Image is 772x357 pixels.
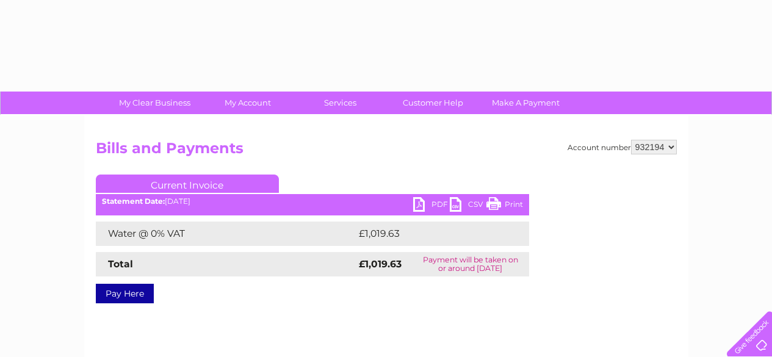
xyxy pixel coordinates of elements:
td: £1,019.63 [356,222,509,246]
a: My Clear Business [104,92,205,114]
div: Account number [568,140,677,154]
a: Print [486,197,523,215]
a: Current Invoice [96,175,279,193]
a: Customer Help [383,92,483,114]
td: Payment will be taken on or around [DATE] [412,252,529,276]
a: Make A Payment [475,92,576,114]
div: [DATE] [96,197,529,206]
a: PDF [413,197,450,215]
td: Water @ 0% VAT [96,222,356,246]
a: CSV [450,197,486,215]
a: My Account [197,92,298,114]
a: Services [290,92,391,114]
b: Statement Date: [102,197,165,206]
h2: Bills and Payments [96,140,677,163]
strong: Total [108,258,133,270]
strong: £1,019.63 [359,258,402,270]
a: Pay Here [96,284,154,303]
